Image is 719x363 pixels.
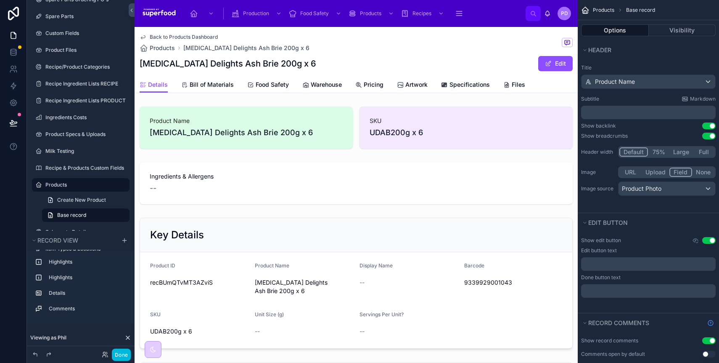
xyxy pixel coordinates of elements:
button: Product Photo [618,181,716,196]
a: Artwork [397,77,428,94]
a: Create New Product [42,193,130,207]
button: Large [669,147,693,157]
span: Bill of Materials [190,80,234,89]
a: Bill of Materials [181,77,234,94]
a: Back to Products Dashboard [140,34,218,40]
label: Image source [581,185,615,192]
label: Image [581,169,615,176]
a: Specifications [441,77,490,94]
button: None [692,168,714,177]
label: Comments [49,305,123,312]
label: Custom Fields [45,30,124,37]
button: Edit button [581,217,711,229]
button: 75% [648,147,669,157]
label: Highlights [49,259,123,265]
label: Recipe/Product Categories [45,64,124,70]
label: Recipe Ingredient Lists RECIPE [45,80,124,87]
div: scrollable content [581,257,716,271]
span: Pricing [364,80,383,89]
button: Record comments [581,317,704,329]
button: Product Name [581,75,716,89]
button: Header [581,44,711,56]
label: Details [49,290,123,296]
span: Products [360,10,381,17]
a: Food Safety [247,77,289,94]
label: Milk Testing [45,148,124,155]
label: Spare Parts [45,13,124,20]
label: Recipe & Products Custom Fields [45,165,124,171]
span: Base record [626,7,655,13]
a: Base record [42,208,130,222]
span: Food Safety [300,10,329,17]
button: Field [669,168,693,177]
a: Pricing [355,77,383,94]
div: Show breadcrumbs [581,133,628,139]
span: Products [150,44,175,52]
label: Show edit button [581,237,621,244]
label: Salesmate Details [45,229,124,235]
span: PD [561,10,568,17]
span: Record view [37,237,78,244]
label: Subtitle [581,96,599,102]
label: Edit button text [581,247,617,254]
button: Edit [538,56,573,71]
button: Visibility [649,24,716,36]
div: scrollable content [581,106,716,119]
label: Recipe Ingredient Lists PRODUCT [45,97,126,104]
button: Upload [642,168,669,177]
button: Done [112,349,131,361]
label: Products [45,181,124,188]
a: Markdown [682,96,716,102]
span: Viewing as Phil [30,334,66,341]
button: URL [619,168,642,177]
span: Record comments [588,319,649,326]
a: Products [346,6,398,21]
a: Files [503,77,525,94]
span: Create New Product [57,197,106,203]
div: Show record comments [581,337,638,344]
span: Recipes [412,10,431,17]
label: Title [581,64,716,71]
span: Base record [57,212,86,219]
label: Header width [581,149,615,155]
img: App logo [141,7,177,20]
label: Product Files [45,47,124,53]
span: Product Name [595,77,635,86]
a: [MEDICAL_DATA] Delights Ash Brie 200g x 6 [183,44,309,52]
span: Specifications [449,80,490,89]
span: Header [588,46,611,53]
a: Recipes [398,6,448,21]
button: Record view [30,235,116,246]
label: Highlights [49,274,123,281]
a: Production [229,6,286,21]
span: Artwork [405,80,428,89]
label: Ingredients Costs [45,114,124,121]
div: scrollable content [581,284,716,298]
span: Production [243,10,269,17]
span: Markdown [690,96,716,102]
label: Product Specs & Uploads [45,131,124,138]
label: Done button text [581,274,621,281]
span: Warehouse [311,80,342,89]
h1: [MEDICAL_DATA] Delights Ash Brie 200g x 6 [140,58,316,69]
svg: Show help information [707,320,714,326]
button: Default [619,147,648,157]
span: Back to Products Dashboard [150,34,218,40]
div: Show backlink [581,123,616,129]
a: Products [140,44,175,52]
button: Full [693,147,714,157]
a: Warehouse [302,77,342,94]
span: Edit button [588,219,628,226]
div: scrollable content [184,4,526,23]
